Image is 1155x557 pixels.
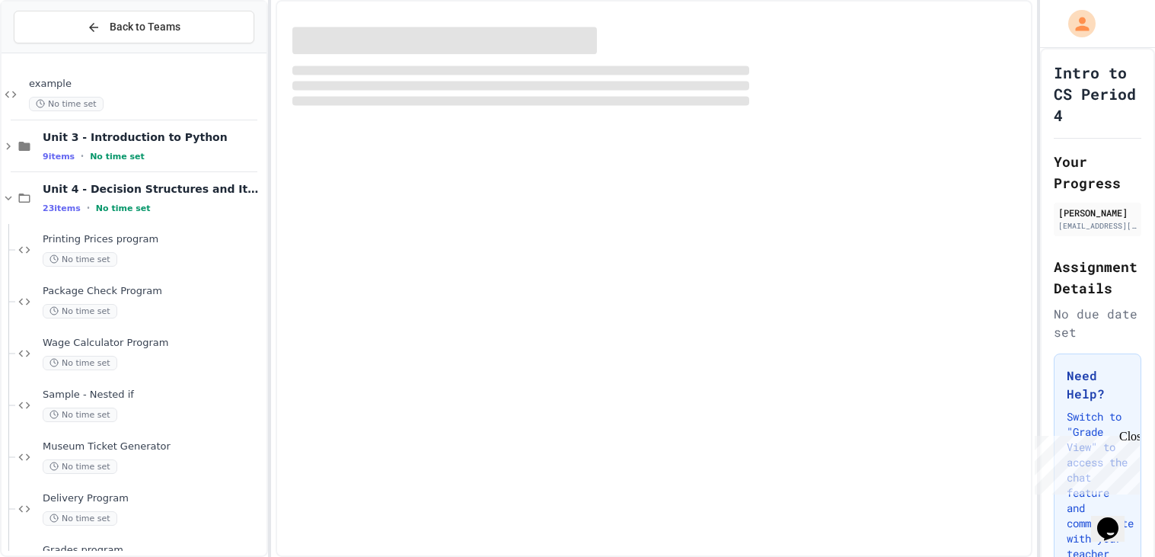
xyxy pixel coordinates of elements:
div: My Account [1052,6,1099,41]
span: 23 items [43,203,81,213]
span: Delivery Program [43,492,263,505]
div: Chat with us now!Close [6,6,105,97]
span: Unit 3 - Introduction to Python [43,130,263,144]
span: No time set [43,252,117,267]
span: Sample - Nested if [43,389,263,402]
span: 9 items [43,152,75,162]
span: No time set [90,152,145,162]
h1: Intro to CS Period 4 [1054,62,1141,126]
div: [PERSON_NAME] [1058,206,1137,219]
h2: Your Progress [1054,151,1141,194]
div: No due date set [1054,305,1141,341]
span: Printing Prices program [43,233,263,246]
h3: Need Help? [1067,367,1128,403]
span: Wage Calculator Program [43,337,263,350]
span: • [81,150,84,162]
span: No time set [29,97,104,111]
span: example [29,78,263,91]
span: No time set [43,304,117,319]
iframe: chat widget [1029,430,1140,495]
span: • [87,202,90,214]
span: Grades program [43,544,263,557]
button: Back to Teams [14,11,254,43]
div: [EMAIL_ADDRESS][DOMAIN_NAME] [1058,220,1137,232]
iframe: chat widget [1091,496,1140,542]
span: No time set [43,511,117,526]
span: No time set [43,408,117,422]
span: Museum Ticket Generator [43,440,263,453]
span: Unit 4 - Decision Structures and Iteration [43,182,263,196]
span: Back to Teams [110,19,180,35]
span: No time set [43,356,117,370]
span: Package Check Program [43,285,263,298]
span: No time set [43,459,117,474]
h2: Assignment Details [1054,256,1141,299]
span: No time set [96,203,151,213]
